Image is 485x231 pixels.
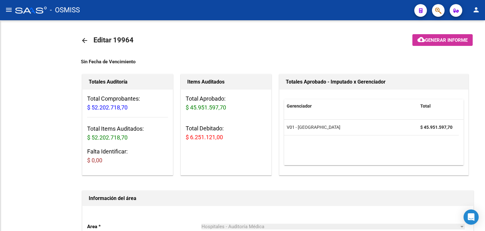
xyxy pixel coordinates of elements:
datatable-header-cell: Gerenciador [284,99,418,113]
button: Generar informe [412,34,473,46]
mat-icon: person [472,6,480,14]
mat-icon: cloud_download [417,36,425,43]
h1: Información del área [89,193,467,203]
span: $ 0,00 [87,157,102,164]
span: $ 52.202.718,70 [87,104,128,111]
strong: $ 45.951.597,70 [420,125,452,130]
h1: Totales Auditoría [89,77,166,87]
span: Generar informe [425,37,468,43]
span: $ 52.202.718,70 [87,134,128,141]
div: Sin Fecha de Vencimiento [81,58,475,65]
mat-icon: arrow_back [81,37,88,44]
h3: Total Debitado: [186,124,266,142]
h1: Totales Aprobado - Imputado x Gerenciador [286,77,462,87]
span: $ 45.951.597,70 [186,104,226,111]
span: $ 6.251.121,00 [186,134,223,140]
span: Gerenciador [287,103,312,109]
h3: Total Aprobado: [186,94,266,112]
h3: Total Items Auditados: [87,124,168,142]
span: Total [420,103,431,109]
datatable-header-cell: Total [418,99,459,113]
span: - OSMISS [50,3,80,17]
span: Hospitales - Auditoría Médica [201,224,264,229]
span: V01 - [GEOGRAPHIC_DATA] [287,125,340,130]
h3: Falta Identificar: [87,147,168,165]
span: Editar 19964 [93,36,134,44]
div: Open Intercom Messenger [464,209,479,225]
h3: Total Comprobantes: [87,94,168,112]
mat-icon: menu [5,6,13,14]
p: Area * [87,223,201,230]
h1: Items Auditados [187,77,265,87]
